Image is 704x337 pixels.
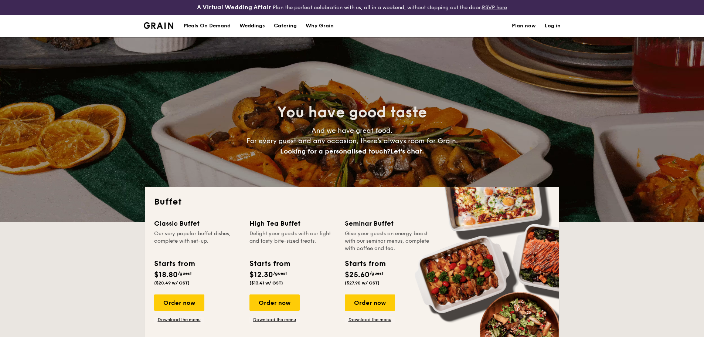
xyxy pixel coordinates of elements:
[482,4,507,11] a: RSVP here
[512,15,536,37] a: Plan now
[235,15,269,37] a: Weddings
[154,230,241,252] div: Our very popular buffet dishes, complete with set-up.
[345,317,395,323] a: Download the menu
[154,294,204,311] div: Order now
[154,280,190,286] span: ($20.49 w/ GST)
[390,147,424,155] span: Let's chat.
[249,218,336,229] div: High Tea Buffet
[274,15,297,37] h1: Catering
[246,127,458,155] span: And we have great food. For every guest and any occasion, there’s always room for Grain.
[280,147,390,155] span: Looking for a personalised touch?
[249,230,336,252] div: Delight your guests with our light and tasty bite-sized treats.
[197,3,271,12] h4: A Virtual Wedding Affair
[239,15,265,37] div: Weddings
[269,15,301,37] a: Catering
[154,317,204,323] a: Download the menu
[154,258,194,269] div: Starts from
[139,3,565,12] div: Plan the perfect celebration with us, all in a weekend, without stepping out the door.
[249,294,300,311] div: Order now
[178,271,192,276] span: /guest
[249,270,273,279] span: $12.30
[301,15,338,37] a: Why Grain
[345,258,385,269] div: Starts from
[249,317,300,323] a: Download the menu
[370,271,384,276] span: /guest
[345,294,395,311] div: Order now
[345,230,431,252] div: Give your guests an energy boost with our seminar menus, complete with coffee and tea.
[345,218,431,229] div: Seminar Buffet
[249,258,290,269] div: Starts from
[545,15,561,37] a: Log in
[345,270,370,279] span: $25.60
[277,104,427,121] span: You have good taste
[273,271,287,276] span: /guest
[179,15,235,37] a: Meals On Demand
[184,15,231,37] div: Meals On Demand
[154,196,550,208] h2: Buffet
[306,15,334,37] div: Why Grain
[249,280,283,286] span: ($13.41 w/ GST)
[154,270,178,279] span: $18.80
[345,280,380,286] span: ($27.90 w/ GST)
[144,22,174,29] img: Grain
[154,218,241,229] div: Classic Buffet
[144,22,174,29] a: Logotype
